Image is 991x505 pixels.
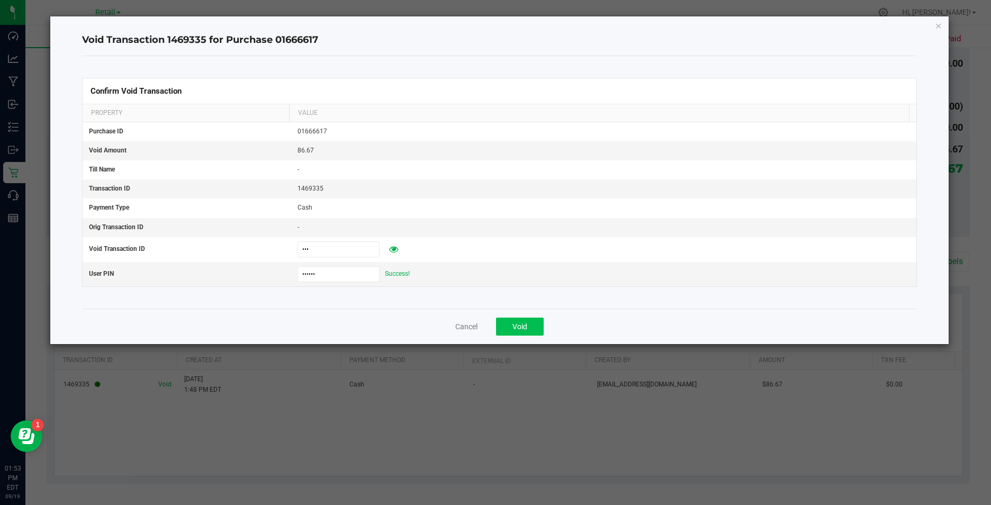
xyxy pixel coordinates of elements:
span: 86.67 [298,147,314,154]
span: Void [512,322,527,331]
span: Value [298,109,318,116]
button: Void [496,318,544,336]
span: User PIN [89,270,114,277]
span: Property [91,109,122,116]
h4: Void Transaction 1469335 for Purchase 01666617 [82,33,916,47]
span: Void Amount [89,147,127,154]
input: Void Txn ID [298,241,380,257]
button: Close [935,19,942,32]
span: Confirm Void Transaction [91,86,182,96]
input: Approval PIN [298,266,380,282]
span: Void Transaction ID [89,245,145,252]
span: 1469335 [298,185,323,192]
button: Cancel [455,321,478,332]
span: Till Name [89,166,115,173]
span: Success! [385,270,410,277]
span: 01666617 [298,128,327,135]
span: Purchase ID [89,128,123,135]
span: Payment Type [89,204,129,211]
span: - [298,223,299,231]
iframe: Resource center unread badge [31,419,44,431]
span: Orig Transaction ID [89,223,143,231]
iframe: Resource center [11,420,42,452]
span: Cash [298,204,312,211]
span: Transaction ID [89,185,130,192]
span: - [298,166,299,173]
